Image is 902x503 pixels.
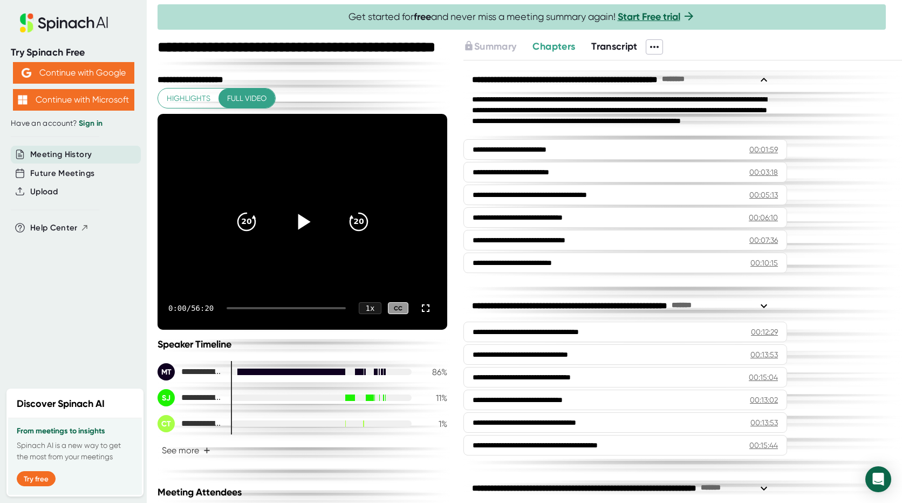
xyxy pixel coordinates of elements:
[158,338,447,350] div: Speaker Timeline
[420,419,447,429] div: 1 %
[749,144,778,155] div: 00:01:59
[474,40,516,52] span: Summary
[749,372,778,383] div: 00:15:04
[749,189,778,200] div: 00:05:13
[227,92,266,105] span: Full video
[865,466,891,492] div: Open Intercom Messenger
[359,302,381,314] div: 1 x
[750,395,778,405] div: 00:13:02
[11,46,136,59] div: Try Spinach Free
[17,397,105,411] h2: Discover Spinach AI
[749,212,778,223] div: 00:06:10
[168,304,214,312] div: 0:00 / 56:20
[158,415,175,432] div: CT
[30,148,92,161] button: Meeting History
[30,222,78,234] span: Help Center
[22,68,31,78] img: Aehbyd4JwY73AAAAAElFTkSuQmCC
[463,39,516,54] button: Summary
[79,119,102,128] a: Sign in
[158,441,215,460] button: See more+
[11,119,136,128] div: Have an account?
[420,367,447,377] div: 86 %
[463,39,532,55] div: Upgrade to access
[203,446,210,455] span: +
[17,471,56,486] button: Try free
[749,440,778,451] div: 00:15:44
[218,89,275,108] button: Full video
[532,39,575,54] button: Chapters
[388,302,408,315] div: CC
[13,89,134,111] button: Continue with Microsoft
[749,235,778,246] div: 00:07:36
[17,440,133,463] p: Spinach AI is a new way to get the most from your meetings
[158,486,450,498] div: Meeting Attendees
[420,393,447,403] div: 11 %
[30,167,94,180] button: Future Meetings
[158,389,222,406] div: Susan K Jacobo
[30,222,89,234] button: Help Center
[414,11,431,23] b: free
[167,92,210,105] span: Highlights
[750,257,778,268] div: 00:10:15
[158,389,175,406] div: SJ
[591,39,638,54] button: Transcript
[532,40,575,52] span: Chapters
[158,363,175,380] div: MT
[591,40,638,52] span: Transcript
[749,167,778,178] div: 00:03:18
[17,427,133,436] h3: From meetings to insights
[13,62,134,84] button: Continue with Google
[348,11,695,23] span: Get started for and never miss a meeting summary again!
[618,11,680,23] a: Start Free trial
[158,89,219,108] button: Highlights
[751,327,778,337] div: 00:12:29
[158,363,222,380] div: María C Febre De La Torre
[158,415,222,432] div: Crystal J Tran
[30,186,58,198] button: Upload
[750,349,778,360] div: 00:13:53
[750,417,778,428] div: 00:13:53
